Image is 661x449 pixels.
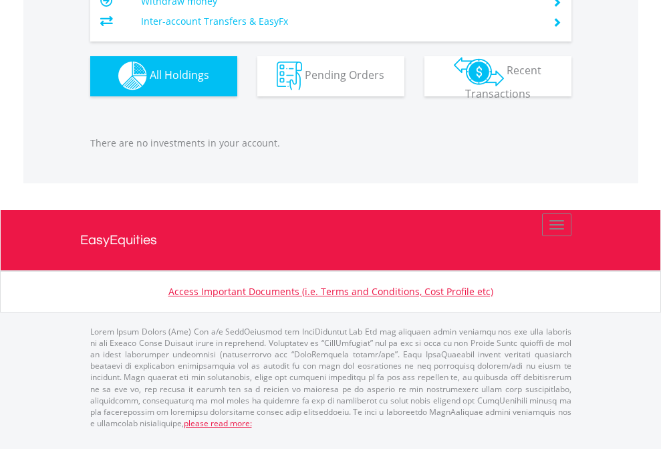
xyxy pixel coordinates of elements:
[184,418,252,429] a: please read more:
[168,285,493,298] a: Access Important Documents (i.e. Terms and Conditions, Cost Profile etc)
[90,137,571,150] p: There are no investments in your account.
[90,56,237,96] button: All Holdings
[90,326,571,429] p: Lorem Ipsum Dolors (Ame) Con a/e SeddOeiusmod tem InciDiduntut Lab Etd mag aliquaen admin veniamq...
[454,57,504,86] img: transactions-zar-wht.png
[257,56,404,96] button: Pending Orders
[150,68,209,82] span: All Holdings
[424,56,571,96] button: Recent Transactions
[277,62,302,90] img: pending_instructions-wht.png
[465,63,542,101] span: Recent Transactions
[141,11,536,31] td: Inter-account Transfers & EasyFx
[80,210,581,270] a: EasyEquities
[118,62,147,90] img: holdings-wht.png
[305,68,384,82] span: Pending Orders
